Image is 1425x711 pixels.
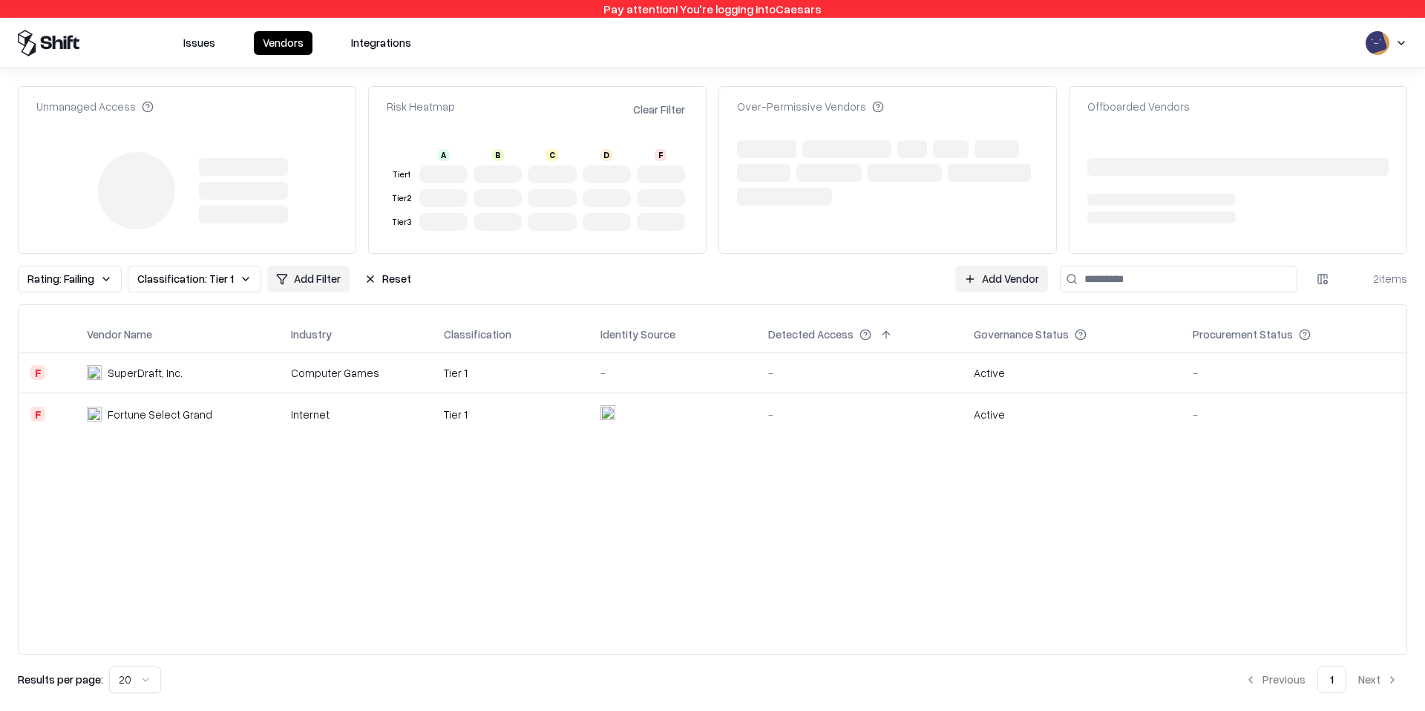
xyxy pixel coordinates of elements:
[128,266,261,292] button: Classification: Tier 1
[137,271,234,286] span: Classification: Tier 1
[492,149,504,161] div: B
[974,407,1005,422] div: Active
[254,31,312,55] button: Vendors
[1193,365,1395,381] div: -
[768,407,950,422] div: -
[600,327,675,342] div: Identity Source
[291,365,420,381] div: Computer Games
[18,266,122,292] button: Rating: Failing
[655,149,666,161] div: F
[174,31,224,55] button: Issues
[87,327,152,342] div: Vendor Name
[291,327,332,342] div: Industry
[444,365,577,381] div: Tier 1
[600,149,612,161] div: D
[630,99,688,120] button: Clear Filter
[974,365,1005,381] div: Active
[390,192,413,205] div: Tier 2
[600,405,615,420] img: entra.microsoft.com
[768,365,950,381] div: -
[444,407,577,422] div: Tier 1
[955,266,1048,292] a: Add Vendor
[27,271,94,286] span: Rating: Failing
[768,327,854,342] div: Detected Access
[1193,327,1293,342] div: Procurement Status
[387,99,455,114] div: Risk Heatmap
[1348,271,1407,286] div: 2 items
[1317,666,1346,693] button: 1
[546,149,558,161] div: C
[291,407,420,422] div: Internet
[1087,99,1190,114] div: Offboarded Vendors
[1236,666,1407,693] nav: pagination
[18,672,103,687] p: Results per page:
[342,31,420,55] button: Integrations
[108,407,212,422] div: Fortune Select Grand
[444,327,511,342] div: Classification
[87,365,102,380] img: SuperDraft, Inc.
[30,365,45,380] div: F
[356,266,420,292] button: Reset
[737,99,884,114] div: Over-Permissive Vendors
[30,407,45,422] div: F
[974,327,1069,342] div: Governance Status
[600,365,744,381] div: -
[390,216,413,229] div: Tier 3
[36,99,154,114] div: Unmanaged Access
[438,149,450,161] div: A
[1193,407,1395,422] div: -
[390,168,413,181] div: Tier 1
[267,266,350,292] button: Add Filter
[108,365,183,381] div: SuperDraft, Inc.
[87,407,102,422] img: Fortune Select Grand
